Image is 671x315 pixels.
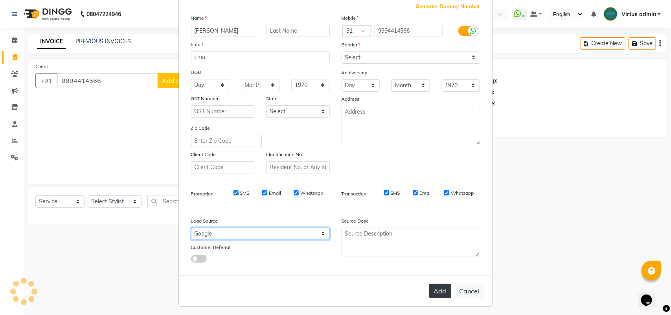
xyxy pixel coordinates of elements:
label: Anniversary [342,69,368,76]
label: Customer Referral [191,244,231,251]
label: Zip Code [191,125,210,132]
label: Name [191,15,207,22]
label: Transaction [342,190,367,197]
input: Client Code [191,161,255,173]
label: Mobile [342,15,359,22]
input: First Name [191,25,255,37]
label: Email [269,190,281,197]
label: Client Code [191,151,216,158]
label: Whatsapp [300,190,323,197]
label: Whatsapp [451,190,474,197]
label: Email [419,190,432,197]
label: Lead Source [191,217,218,225]
span: Generate Dummy Number [416,3,480,11]
label: SMS [240,190,250,197]
iframe: chat widget [638,284,663,307]
input: Last Name [266,25,330,37]
label: DOB [191,69,201,76]
input: Mobile [375,25,443,37]
label: Identification No. [266,151,303,158]
input: GST Number [191,105,255,118]
input: Email [191,51,330,63]
button: Cancel [454,284,485,298]
label: SMS [391,190,400,197]
label: Promotion [191,190,214,197]
button: Add [429,284,451,298]
label: Email [191,41,203,48]
label: State [266,95,278,102]
label: Gender [342,41,360,48]
label: Address [342,96,360,103]
label: GST Number [191,95,219,102]
input: Enter Zip Code [191,135,262,147]
label: Source Desc [342,217,369,225]
input: Resident No. or Any Id [266,161,330,173]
